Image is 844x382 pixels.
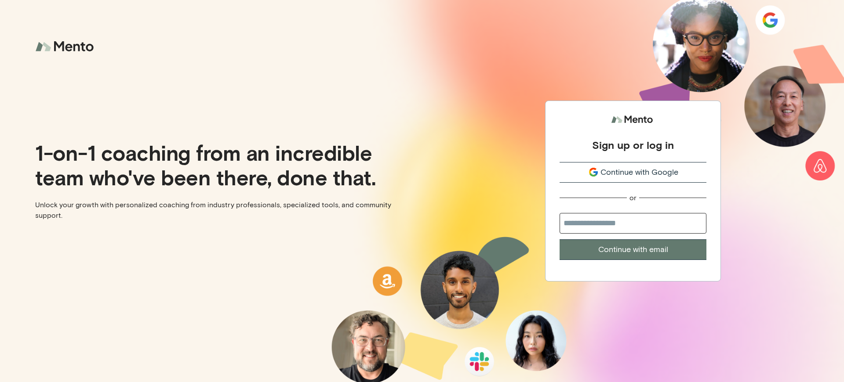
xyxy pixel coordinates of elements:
[35,140,415,189] p: 1-on-1 coaching from an incredible team who've been there, done that.
[35,200,415,221] p: Unlock your growth with personalized coaching from industry professionals, specialized tools, and...
[611,112,655,128] img: logo.svg
[592,138,674,151] div: Sign up or log in
[35,35,97,58] img: logo
[560,162,706,183] button: Continue with Google
[560,239,706,260] button: Continue with email
[600,166,678,178] span: Continue with Google
[629,193,637,202] div: or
